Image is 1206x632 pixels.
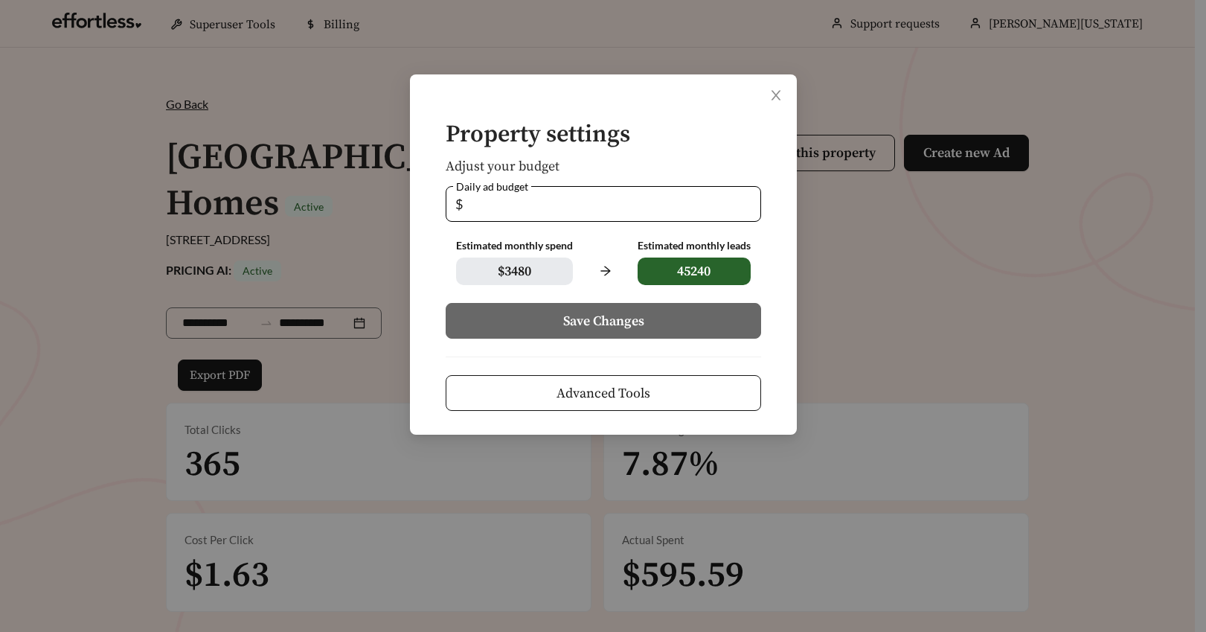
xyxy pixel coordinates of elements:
[637,240,750,252] div: Estimated monthly leads
[456,240,573,252] div: Estimated monthly spend
[446,386,761,400] a: Advanced Tools
[755,74,797,116] button: Close
[557,383,650,403] span: Advanced Tools
[769,89,783,102] span: close
[446,122,761,148] h4: Property settings
[446,303,761,339] button: Save Changes
[446,159,761,174] h5: Adjust your budget
[591,257,619,285] span: arrow-right
[446,375,761,411] button: Advanced Tools
[456,258,573,285] span: $ 3480
[455,187,463,221] span: $
[637,258,750,285] span: 45240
